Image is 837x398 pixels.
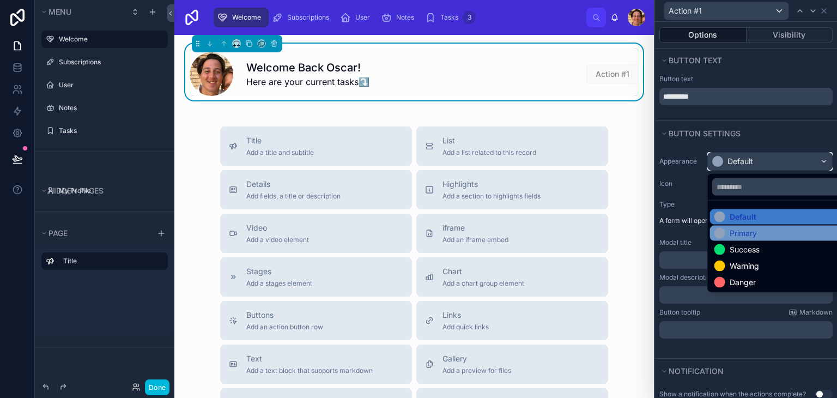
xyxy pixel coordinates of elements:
[730,277,756,288] div: Danger
[416,126,608,166] button: ListAdd a list related to this record
[246,75,369,88] span: Here are your current tasks⤵️
[246,236,309,244] span: Add a video element
[355,13,370,22] span: User
[442,366,511,375] span: Add a preview for files
[442,353,511,364] span: Gallery
[416,214,608,253] button: iframeAdd an iframe embed
[730,212,756,222] div: Default
[246,192,341,201] span: Add fields, a title or description
[35,248,174,281] div: scrollable content
[246,60,369,75] h1: Welcome Back Oscar!
[220,257,412,297] button: StagesAdd a stages element
[59,81,161,89] label: User
[232,13,261,22] span: Welcome
[246,135,314,146] span: Title
[442,323,489,331] span: Add quick links
[422,8,479,27] a: Tasks3
[220,301,412,340] button: ButtonsAdd an action button row
[220,214,412,253] button: VideoAdd a video element
[209,5,586,29] div: scrollable content
[442,279,524,288] span: Add a chart group element
[59,126,161,135] label: Tasks
[442,266,524,277] span: Chart
[145,379,169,395] button: Done
[246,179,341,190] span: Details
[59,104,161,112] label: Notes
[39,183,163,198] button: Hidden pages
[63,257,159,266] label: Title
[442,192,541,201] span: Add a section to highlights fields
[246,353,373,364] span: Text
[442,222,508,233] span: iframe
[59,35,161,44] label: Welcome
[246,266,312,277] span: Stages
[246,366,373,375] span: Add a text block that supports markdown
[39,4,124,20] button: Menu
[246,148,314,157] span: Add a title and subtitle
[287,13,329,22] span: Subscriptions
[442,310,489,321] span: Links
[59,58,161,67] label: Subscriptions
[442,148,536,157] span: Add a list related to this record
[396,13,414,22] span: Notes
[48,7,71,16] span: Menu
[416,170,608,209] button: HighlightsAdd a section to highlights fields
[246,222,309,233] span: Video
[246,323,323,331] span: Add an action button row
[440,13,458,22] span: Tasks
[463,11,476,24] div: 3
[442,179,541,190] span: Highlights
[730,244,760,255] div: Success
[59,186,161,195] label: My Profile
[48,228,68,238] span: Page
[416,301,608,340] button: LinksAdd quick links
[183,9,201,26] img: App logo
[246,279,312,288] span: Add a stages element
[220,126,412,166] button: TitleAdd a title and subtitle
[269,8,337,27] a: Subscriptions
[416,345,608,384] button: GalleryAdd a preview for files
[246,310,323,321] span: Buttons
[378,8,422,27] a: Notes
[442,135,536,146] span: List
[442,236,508,244] span: Add an iframe embed
[220,170,412,209] button: DetailsAdd fields, a title or description
[214,8,269,27] a: Welcome
[730,228,757,239] div: Primary
[337,8,378,27] a: User
[220,345,412,384] button: TextAdd a text block that supports markdown
[39,226,150,241] button: Page
[416,257,608,297] button: ChartAdd a chart group element
[730,261,759,272] div: Warning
